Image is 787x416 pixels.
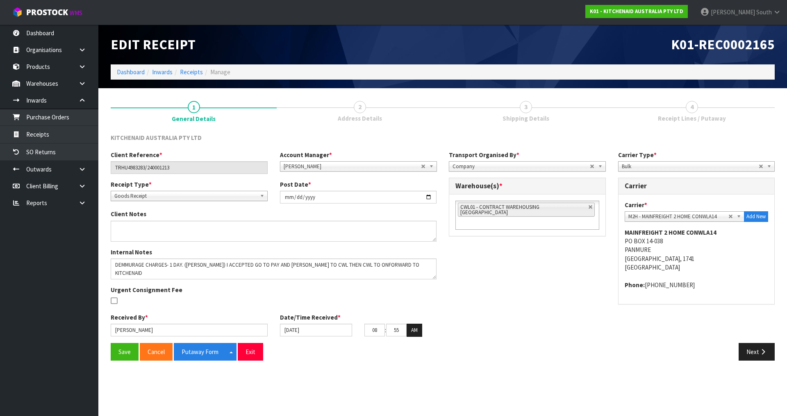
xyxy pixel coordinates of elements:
button: AM [407,324,422,337]
label: Internal Notes [111,248,152,256]
span: CWL01 - CONTRACT WAREHOUSING [GEOGRAPHIC_DATA] [460,203,539,216]
button: Putaway Form [174,343,226,361]
h3: Carrier [625,182,769,190]
a: Receipts [180,68,203,76]
label: Carrier [625,201,647,209]
label: Transport Organised By [449,151,519,159]
a: K01 - KITCHENAID AUSTRALIA PTY LTD [585,5,688,18]
label: Urgent Consignment Fee [111,286,182,294]
input: MM [386,324,407,336]
a: Inwards [152,68,173,76]
label: Client Notes [111,210,146,218]
strong: MAINFREIGHT 2 HOME CONWLA14 [625,229,716,236]
button: Cancel [140,343,173,361]
img: cube-alt.png [12,7,23,17]
span: General Details [111,127,775,367]
input: HH [364,324,385,336]
button: Exit [238,343,263,361]
h3: Warehouse(s) [455,182,599,190]
label: Account Manager [280,151,332,159]
span: [PERSON_NAME] [284,162,421,171]
label: Received By [111,313,148,322]
span: Shipping Details [503,114,549,123]
strong: K01 - KITCHENAID AUSTRALIA PTY LTD [590,8,683,15]
span: K01-REC0002165 [671,36,775,53]
span: Bulk [622,162,759,171]
label: Post Date [280,180,311,189]
span: 2 [354,101,366,113]
input: Client Reference [111,161,268,174]
address: PO BOX 14-038 PANMURE [GEOGRAPHIC_DATA], 1741 [GEOGRAPHIC_DATA] [625,228,769,272]
span: General Details [172,114,216,123]
label: Receipt Type [111,180,152,189]
span: Manage [210,68,230,76]
label: Date/Time Received [280,313,341,322]
button: Save [111,343,139,361]
span: 3 [520,101,532,113]
span: Address Details [338,114,382,123]
span: KITCHENAID AUSTRALIA PTY LTD [111,134,202,142]
span: Company [453,162,590,171]
a: Dashboard [117,68,145,76]
label: Client Reference [111,151,162,159]
address: [PHONE_NUMBER] [625,281,769,289]
span: South [756,8,772,16]
span: 4 [686,101,698,113]
span: M2H - MAINFREIGHT 2 HOME CONWLA14 [628,212,729,222]
small: WMS [70,9,82,17]
input: Date/Time received [280,324,352,336]
span: Edit Receipt [111,36,196,53]
span: Goods Receipt [114,191,257,201]
span: ProStock [26,7,68,18]
button: Next [739,343,775,361]
span: 1 [188,101,200,113]
strong: phone [625,281,645,289]
span: Receipt Lines / Putaway [658,114,726,123]
span: [PERSON_NAME] [711,8,755,16]
td: : [385,324,386,337]
button: Add New [744,211,768,222]
label: Carrier Type [618,151,657,159]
